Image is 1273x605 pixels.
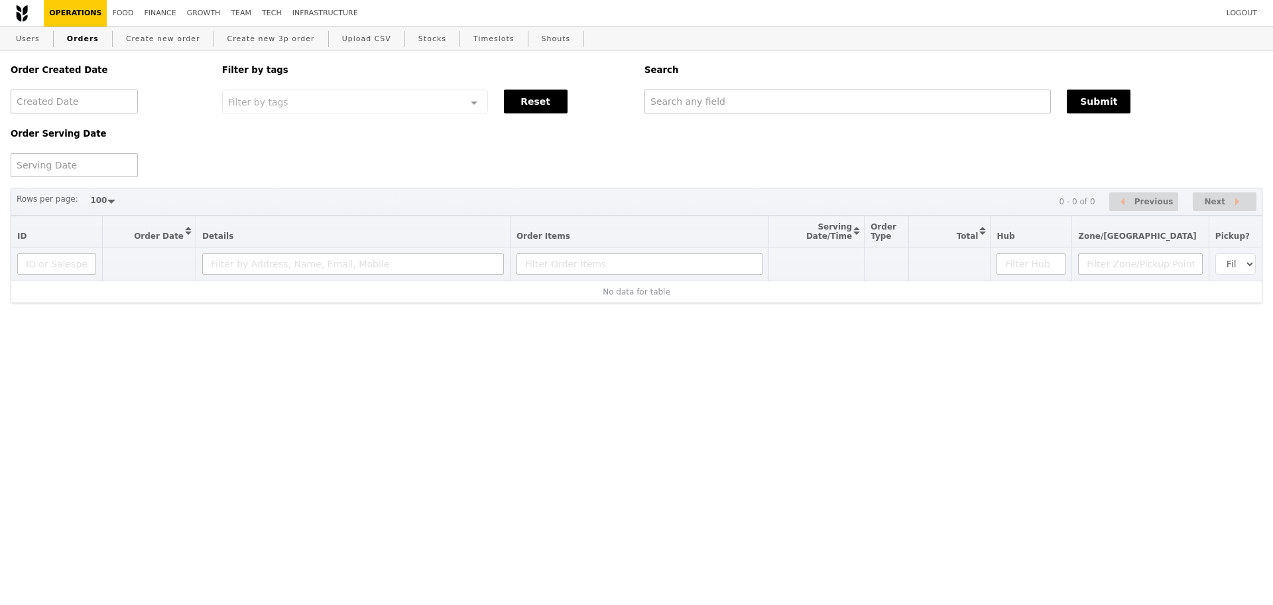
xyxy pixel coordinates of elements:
[11,153,138,177] input: Serving Date
[997,232,1014,241] span: Hub
[1067,90,1130,113] button: Submit
[121,27,206,51] a: Create new order
[222,65,629,75] h5: Filter by tags
[413,27,452,51] a: Stocks
[1204,194,1225,210] span: Next
[17,287,1256,297] div: No data for table
[997,253,1065,275] input: Filter Hub
[228,96,288,107] span: Filter by tags
[468,27,519,51] a: Timeslots
[222,27,320,51] a: Create new 3p order
[644,65,1262,75] h5: Search
[1078,232,1197,241] span: Zone/[GEOGRAPHIC_DATA]
[1078,253,1203,275] input: Filter Zone/Pickup Point
[11,65,206,75] h5: Order Created Date
[1109,192,1178,212] button: Previous
[1215,232,1250,241] span: Pickup?
[17,253,96,275] input: ID or Salesperson name
[11,27,45,51] a: Users
[1134,194,1174,210] span: Previous
[516,232,570,241] span: Order Items
[202,253,504,275] input: Filter by Address, Name, Email, Mobile
[11,90,138,113] input: Created Date
[504,90,568,113] button: Reset
[337,27,396,51] a: Upload CSV
[202,232,233,241] span: Details
[1193,192,1256,212] button: Next
[17,232,27,241] span: ID
[11,129,206,139] h5: Order Serving Date
[536,27,576,51] a: Shouts
[871,222,896,241] span: Order Type
[644,90,1051,113] input: Search any field
[17,192,78,206] label: Rows per page:
[62,27,104,51] a: Orders
[16,5,28,22] img: Grain logo
[1059,197,1095,206] div: 0 - 0 of 0
[516,253,762,275] input: Filter Order Items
